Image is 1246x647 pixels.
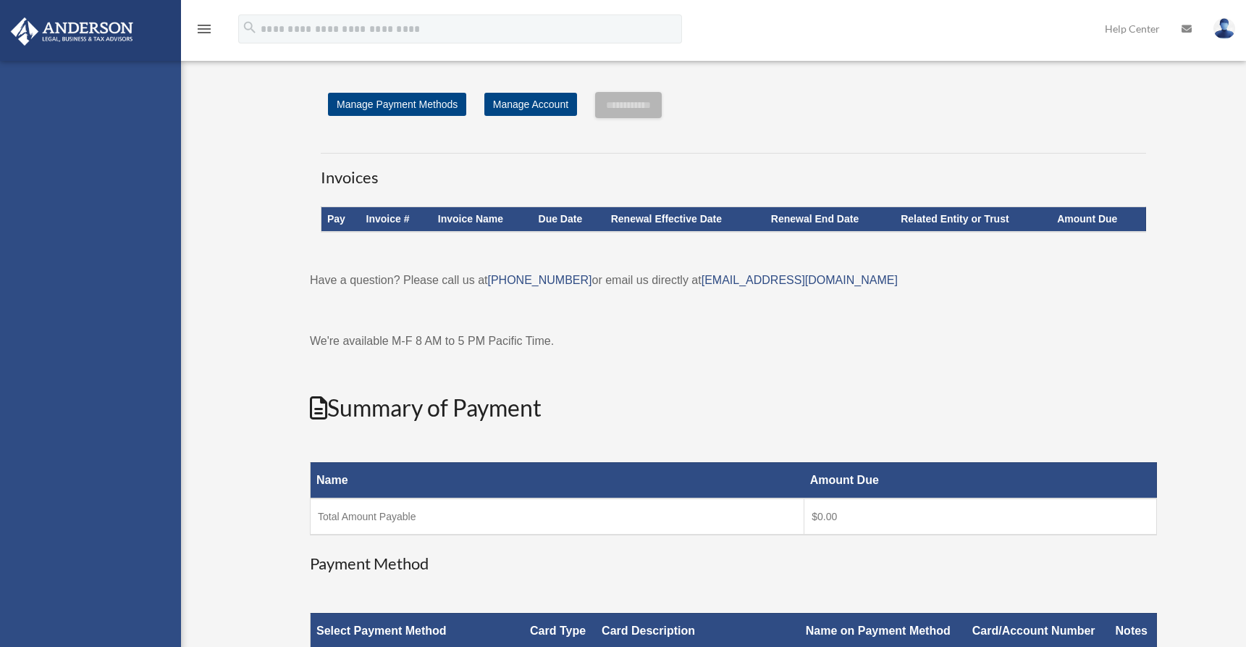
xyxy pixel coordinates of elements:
i: menu [195,20,213,38]
td: Total Amount Payable [311,498,804,535]
a: [PHONE_NUMBER] [487,274,592,286]
a: Manage Payment Methods [328,93,466,116]
p: Have a question? Please call us at or email us directly at [310,270,1157,291]
th: Amount Due [804,462,1157,498]
h3: Payment Method [310,553,1157,575]
a: menu [195,25,213,38]
th: Renewal Effective Date [605,207,765,232]
td: $0.00 [804,498,1157,535]
th: Related Entity or Trust [895,207,1051,232]
a: [EMAIL_ADDRESS][DOMAIN_NAME] [702,274,898,286]
th: Invoice Name [432,207,533,232]
h2: Summary of Payment [310,392,1157,425]
p: We're available M-F 8 AM to 5 PM Pacific Time. [310,331,1157,351]
i: search [242,20,258,36]
img: Anderson Advisors Platinum Portal [7,17,138,46]
th: Due Date [533,207,605,232]
img: User Pic [1213,18,1235,39]
th: Name [311,462,804,498]
th: Amount Due [1051,207,1145,232]
th: Pay [321,207,361,232]
a: Manage Account [484,93,577,116]
th: Invoice # [361,207,432,232]
h3: Invoices [321,153,1146,189]
th: Renewal End Date [765,207,895,232]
